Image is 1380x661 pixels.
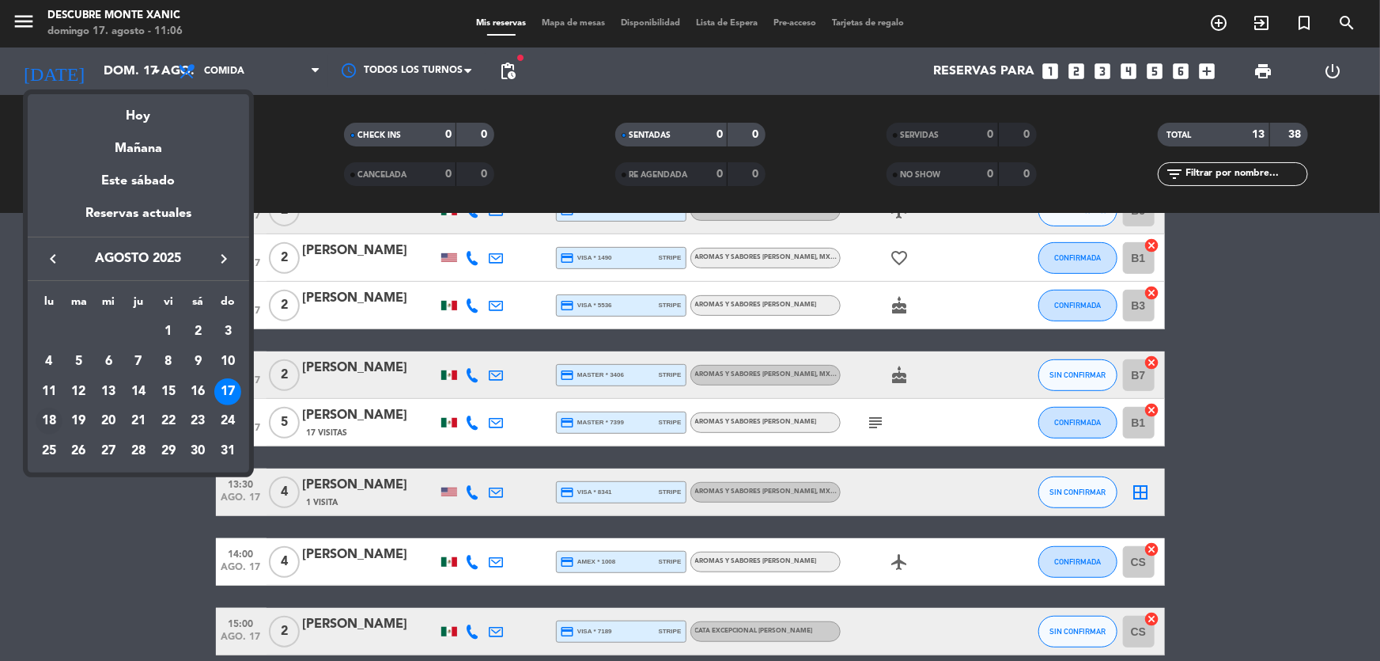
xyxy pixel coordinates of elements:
td: 23 de agosto de 2025 [183,407,214,437]
div: 15 [155,378,182,405]
button: keyboard_arrow_left [39,249,67,269]
div: 17 [214,378,241,405]
div: 5 [66,348,93,375]
td: 29 de agosto de 2025 [153,436,183,466]
div: 10 [214,348,241,375]
div: 24 [214,408,241,435]
td: 28 de agosto de 2025 [123,436,153,466]
div: 3 [214,318,241,345]
td: 11 de agosto de 2025 [34,377,64,407]
td: 13 de agosto de 2025 [93,377,123,407]
td: 16 de agosto de 2025 [183,377,214,407]
th: martes [64,293,94,317]
td: 19 de agosto de 2025 [64,407,94,437]
th: sábado [183,293,214,317]
div: Mañana [28,127,249,159]
div: 28 [125,438,152,465]
td: 18 de agosto de 2025 [34,407,64,437]
td: 4 de agosto de 2025 [34,347,64,377]
td: AGO. [34,317,153,347]
td: 27 de agosto de 2025 [93,436,123,466]
div: 19 [66,408,93,435]
div: 31 [214,438,241,465]
button: keyboard_arrow_right [210,249,238,269]
th: viernes [153,293,183,317]
div: 4 [36,348,62,375]
td: 17 de agosto de 2025 [213,377,243,407]
td: 20 de agosto de 2025 [93,407,123,437]
td: 15 de agosto de 2025 [153,377,183,407]
div: 2 [184,318,211,345]
td: 3 de agosto de 2025 [213,317,243,347]
div: 8 [155,348,182,375]
div: 22 [155,408,182,435]
div: 7 [125,348,152,375]
td: 7 de agosto de 2025 [123,347,153,377]
td: 24 de agosto de 2025 [213,407,243,437]
div: 30 [184,438,211,465]
div: 6 [95,348,122,375]
div: 9 [184,348,211,375]
td: 21 de agosto de 2025 [123,407,153,437]
td: 8 de agosto de 2025 [153,347,183,377]
i: keyboard_arrow_left [43,249,62,268]
td: 12 de agosto de 2025 [64,377,94,407]
div: 29 [155,438,182,465]
td: 14 de agosto de 2025 [123,377,153,407]
th: lunes [34,293,64,317]
th: miércoles [93,293,123,317]
td: 30 de agosto de 2025 [183,436,214,466]
div: Este sábado [28,159,249,203]
td: 5 de agosto de 2025 [64,347,94,377]
td: 2 de agosto de 2025 [183,317,214,347]
td: 10 de agosto de 2025 [213,347,243,377]
td: 9 de agosto de 2025 [183,347,214,377]
td: 25 de agosto de 2025 [34,436,64,466]
div: 27 [95,438,122,465]
div: 11 [36,378,62,405]
div: 12 [66,378,93,405]
div: 1 [155,318,182,345]
div: 20 [95,408,122,435]
div: 21 [125,408,152,435]
i: keyboard_arrow_right [214,249,233,268]
div: 25 [36,438,62,465]
div: Hoy [28,94,249,127]
div: 23 [184,408,211,435]
td: 31 de agosto de 2025 [213,436,243,466]
th: domingo [213,293,243,317]
td: 6 de agosto de 2025 [93,347,123,377]
div: 16 [184,378,211,405]
div: Reservas actuales [28,203,249,236]
div: 13 [95,378,122,405]
div: 26 [66,438,93,465]
div: 14 [125,378,152,405]
td: 26 de agosto de 2025 [64,436,94,466]
td: 1 de agosto de 2025 [153,317,183,347]
th: jueves [123,293,153,317]
td: 22 de agosto de 2025 [153,407,183,437]
div: 18 [36,408,62,435]
span: agosto 2025 [67,249,210,269]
